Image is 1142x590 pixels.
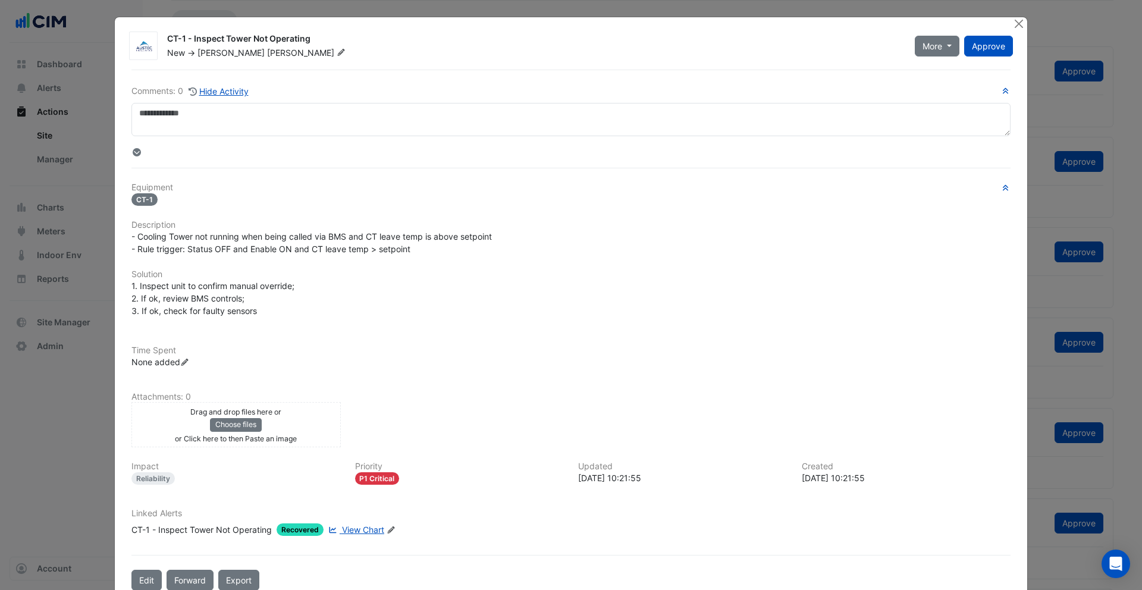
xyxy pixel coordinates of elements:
h6: Attachments: 0 [131,392,1011,402]
span: - Cooling Tower not running when being called via BMS and CT leave temp is above setpoint - Rule ... [131,231,492,254]
h6: Impact [131,462,341,472]
span: New [167,48,185,58]
h6: Description [131,220,1011,230]
button: More [915,36,959,57]
h6: Updated [578,462,788,472]
fa-icon: Record Time Spent [180,358,189,367]
span: Recovered [277,523,324,536]
span: 1. Inspect unit to confirm manual override; 2. If ok, review BMS controls; 3. If ok, check for fa... [131,281,297,316]
button: Close [1012,17,1025,30]
h6: Equipment [131,183,1011,193]
h6: Solution [131,269,1011,280]
div: CT-1 - Inspect Tower Not Operating [131,523,272,536]
div: Open Intercom Messenger [1102,550,1130,578]
button: Choose files [210,418,262,431]
fa-icon: Edit Linked Alerts [387,526,396,535]
div: Comments: 0 [131,84,249,98]
div: Reliability [131,472,175,485]
img: Austec Automation [130,40,157,52]
div: [DATE] 10:21:55 [802,472,1011,484]
a: View Chart [326,523,384,536]
span: Approve [972,41,1005,51]
div: None added [124,331,1018,368]
span: CT-1 [131,193,158,206]
span: -> [187,48,195,58]
div: P1 Critical [355,472,400,485]
small: or Click here to then Paste an image [175,434,297,443]
button: Hide Activity [188,84,249,98]
button: Approve [964,36,1013,57]
fa-layers: More [131,148,142,156]
small: Drag and drop files here or [190,407,281,416]
span: More [923,40,942,52]
div: CT-1 - Inspect Tower Not Operating [167,33,901,47]
div: [DATE] 10:21:55 [578,472,788,484]
span: [PERSON_NAME] [267,47,348,59]
span: [PERSON_NAME] [197,48,265,58]
h6: Priority [355,462,564,472]
h6: Time Spent [131,346,1011,356]
h6: Linked Alerts [131,509,1011,519]
h6: Created [802,462,1011,472]
span: View Chart [342,525,384,535]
